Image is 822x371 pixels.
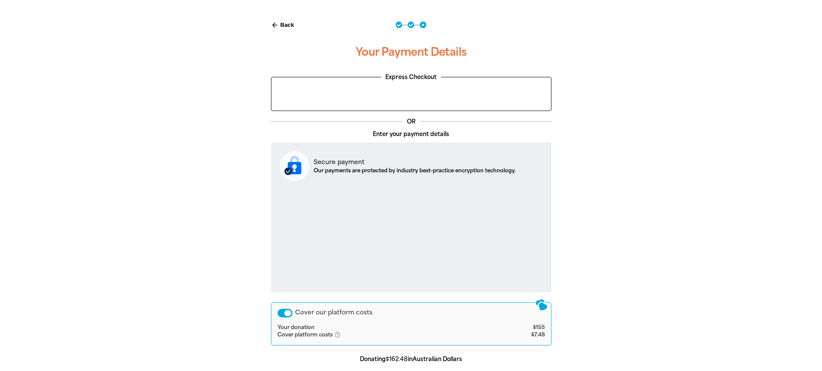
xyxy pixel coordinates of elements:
button: Back [268,18,298,32]
p: Secure payment [314,158,516,167]
button: Navigate to step 1 of 3 to enter your donation amount [396,22,402,28]
b: $162.48 [386,356,408,362]
button: Navigate to step 2 of 3 to enter your details [408,22,414,28]
iframe: Secure payment input frame [278,188,545,285]
button: Navigate to step 3 of 3 to enter your payment details [420,22,426,28]
button: Cover our platform costs [277,309,293,317]
p: Donating in Australian Dollars [271,355,551,364]
i: arrow_back [271,21,279,29]
iframe: PayPal-paypal [276,82,547,105]
p: Enter your payment details [271,130,551,139]
td: Your donation [277,324,498,331]
td: Cover platform costs [277,331,498,339]
p: Our payments are protected by industry best-practice encryption technology. [314,167,516,174]
h3: Your Payment Details [271,38,551,66]
td: $7.48 [498,331,545,339]
legend: Express Checkout [381,73,441,82]
p: OR [403,117,420,126]
td: $155 [498,324,545,331]
i: help_outlined [334,331,348,338]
